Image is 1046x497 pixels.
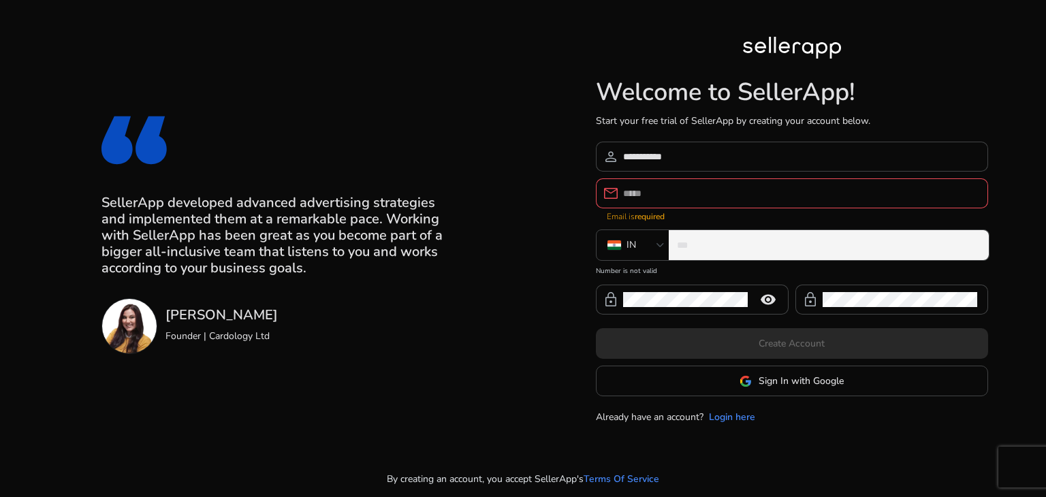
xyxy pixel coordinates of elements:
span: lock [802,291,819,308]
h3: SellerApp developed advanced advertising strategies and implemented them at a remarkable pace. Wo... [101,195,450,276]
img: google-logo.svg [740,375,752,387]
mat-error: Number is not valid [596,262,988,276]
h1: Welcome to SellerApp! [596,78,988,107]
span: email [603,185,619,202]
span: Sign In with Google [759,374,844,388]
a: Terms Of Service [584,472,659,486]
a: Login here [709,410,755,424]
mat-error: Email is [607,208,977,223]
strong: required [635,211,665,222]
span: person [603,148,619,165]
div: IN [627,238,636,253]
span: lock [603,291,619,308]
mat-icon: remove_red_eye [752,291,784,308]
button: Sign In with Google [596,366,988,396]
p: Founder | Cardology Ltd [165,329,278,343]
p: Already have an account? [596,410,703,424]
p: Start your free trial of SellerApp by creating your account below. [596,114,988,128]
h3: [PERSON_NAME] [165,307,278,323]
